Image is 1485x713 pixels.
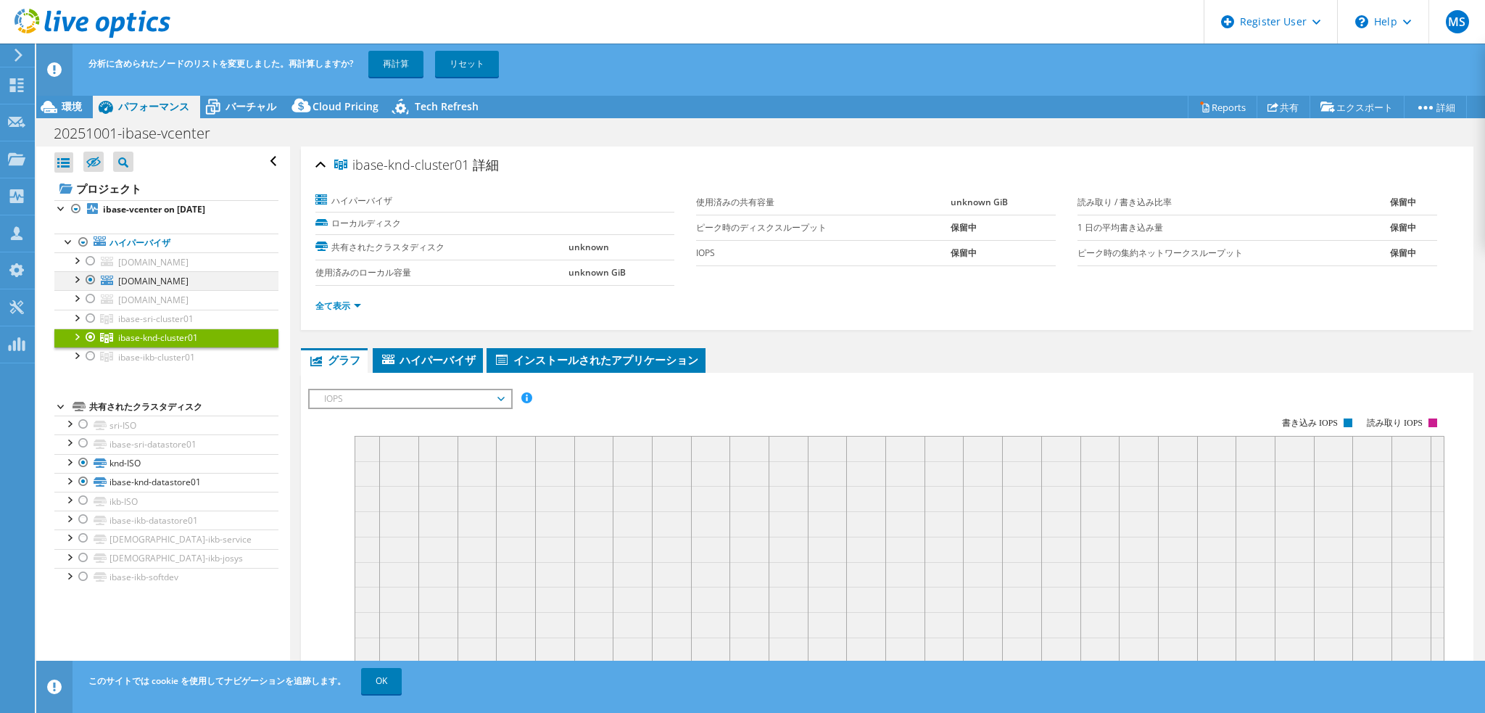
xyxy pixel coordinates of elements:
[380,353,476,367] span: ハイパーバイザ
[1367,418,1423,428] text: 読み取り IOPS
[54,454,278,473] a: knd-ISO
[315,300,361,312] a: 全て表示
[1077,195,1390,210] label: 読み取り / 書き込み比率
[54,200,278,219] a: ibase-vcenter on [DATE]
[415,99,479,113] span: Tech Refresh
[368,51,423,77] a: 再計算
[1355,15,1368,28] svg: \n
[696,221,950,235] label: ピーク時のディスクスループット
[54,473,278,492] a: ibase-knd-datastore01
[1404,96,1467,118] a: 詳細
[54,434,278,453] a: ibase-sri-datastore01
[47,125,233,141] h1: 20251001-ibase-vcenter
[308,353,360,367] span: グラフ
[315,216,568,231] label: ローカルディスク
[313,99,379,113] span: Cloud Pricing
[226,99,276,113] span: バーチャル
[315,265,568,280] label: 使用済みのローカル容量
[103,203,205,215] b: ibase-vcenter on [DATE]
[435,51,499,77] a: リセット
[315,240,568,255] label: 共有されたクラスタディスク
[334,158,469,173] span: ibase-knd-cluster01
[118,275,189,287] span: [DOMAIN_NAME]
[118,331,198,344] span: ibase-knd-cluster01
[118,294,189,306] span: [DOMAIN_NAME]
[1390,196,1416,208] b: 保留中
[1257,96,1310,118] a: 共有
[1390,247,1416,259] b: 保留中
[568,266,626,279] b: unknown GiB
[88,57,353,70] span: 分析に含められたノードのリストを変更しました。再計算しますか?
[54,177,278,200] a: プロジェクト
[696,246,950,260] label: IOPS
[54,310,278,329] a: ibase-sri-cluster01
[54,549,278,568] a: [DEMOGRAPHIC_DATA]-ikb-josys
[1390,221,1416,234] b: 保留中
[1282,418,1338,428] text: 書き込み IOPS
[494,353,698,367] span: インストールされたアプリケーション
[1188,96,1257,118] a: Reports
[54,492,278,511] a: ikb-ISO
[1077,221,1390,235] label: 1 日の平均書き込み量
[88,675,346,687] span: このサイトでは cookie を使用してナビゲーションを追跡します。
[54,329,278,347] a: ibase-knd-cluster01
[951,196,1008,208] b: unknown GiB
[54,347,278,366] a: ibase-ikb-cluster01
[473,156,499,173] span: 詳細
[315,194,568,208] label: ハイパーバイザ
[54,568,278,587] a: ibase-ikb-softdev
[54,234,278,252] a: ハイパーバイザ
[54,271,278,290] a: [DOMAIN_NAME]
[1446,10,1469,33] span: MS
[54,529,278,548] a: [DEMOGRAPHIC_DATA]-ikb-service
[951,221,977,234] b: 保留中
[54,290,278,309] a: [DOMAIN_NAME]
[89,398,278,416] div: 共有されたクラスタディスク
[62,99,82,113] span: 環境
[361,668,402,694] a: OK
[118,313,194,325] span: ibase-sri-cluster01
[951,247,977,259] b: 保留中
[118,99,189,113] span: パフォーマンス
[1310,96,1405,118] a: エクスポート
[118,256,189,268] span: [DOMAIN_NAME]
[568,241,609,253] b: unknown
[118,351,195,363] span: ibase-ikb-cluster01
[696,195,950,210] label: 使用済みの共有容量
[54,416,278,434] a: sri-ISO
[1077,246,1390,260] label: ピーク時の集約ネットワークスループット
[317,390,503,408] span: IOPS
[54,511,278,529] a: ibase-ikb-datastore01
[54,252,278,271] a: [DOMAIN_NAME]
